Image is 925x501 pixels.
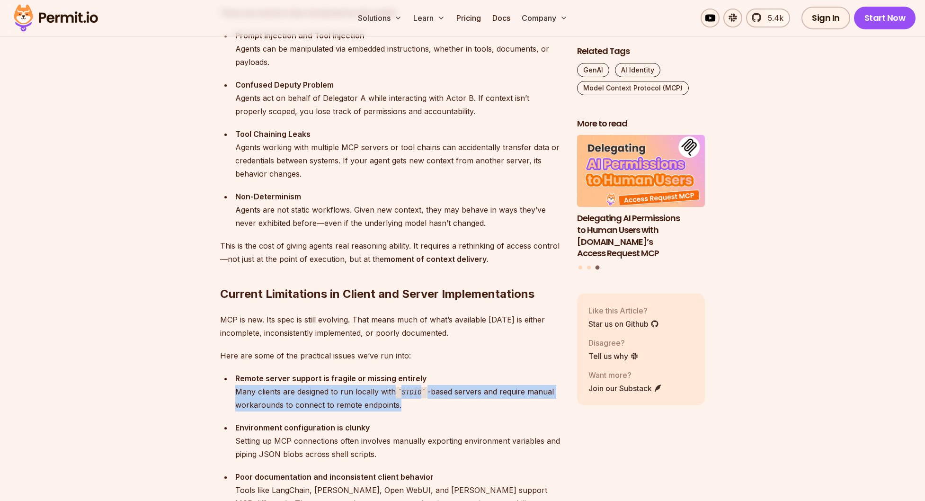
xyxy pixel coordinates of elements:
img: Delegating AI Permissions to Human Users with Permit.io’s Access Request MCP [577,135,705,207]
strong: Environment configuration is clunky [235,423,370,432]
button: Go to slide 3 [595,266,599,270]
a: Join our Substack [588,383,662,394]
button: Go to slide 1 [578,266,582,269]
a: Star us on Github [588,318,659,330]
div: Many clients are designed to run locally with -based servers and require manual workarounds to co... [235,372,562,412]
div: Setting up MCP connections often involves manually exporting environment variables and piping JSO... [235,421,562,461]
img: Permit logo [9,2,102,34]
a: 5.4k [746,9,790,27]
p: This is the cost of giving agents real reasoning ability. It requires a rethinking of access cont... [220,239,562,266]
div: Agents working with multiple MCP servers or tool chains can accidentally transfer data or credent... [235,127,562,180]
li: 3 of 3 [577,135,705,260]
h2: Related Tags [577,45,705,57]
h2: More to read [577,118,705,130]
p: Here are some of the practical issues we’ve run into: [220,349,562,362]
a: Delegating AI Permissions to Human Users with Permit.io’s Access Request MCPDelegating AI Permiss... [577,135,705,260]
button: Go to slide 2 [587,266,591,269]
a: Start Now [854,7,916,29]
div: Agents can be manipulated via embedded instructions, whether in tools, documents, or payloads. [235,29,562,69]
strong: moment of context delivery [384,254,487,264]
strong: Tool Chaining Leaks [235,129,311,139]
a: Model Context Protocol (MCP) [577,81,689,95]
div: Posts [577,135,705,271]
a: Pricing [453,9,485,27]
strong: Confused Deputy Problem [235,80,334,89]
button: Solutions [354,9,406,27]
code: STDIO [396,387,427,398]
strong: Poor documentation and inconsistent client behavior [235,472,434,482]
strong: Prompt Injection and Tool Injection [235,31,365,40]
p: Disagree? [588,337,639,349]
button: Learn [409,9,449,27]
a: Docs [489,9,514,27]
a: GenAI [577,63,609,77]
a: Tell us why [588,350,639,362]
h3: Delegating AI Permissions to Human Users with [DOMAIN_NAME]’s Access Request MCP [577,213,705,259]
p: Like this Article? [588,305,659,316]
strong: Non-Determinism [235,192,301,201]
div: Agents are not static workflows. Given new context, they may behave in ways they’ve never exhibit... [235,190,562,230]
p: MCP is new. Its spec is still evolving. That means much of what’s available [DATE] is either inco... [220,313,562,340]
span: 5.4k [762,12,783,24]
a: Sign In [801,7,850,29]
h2: Current Limitations in Client and Server Implementations [220,249,562,302]
p: Want more? [588,369,662,381]
div: Agents act on behalf of Delegator A while interacting with Actor B. If context isn’t properly sco... [235,78,562,118]
a: AI Identity [615,63,660,77]
strong: Remote server support is fragile or missing entirely [235,374,427,383]
button: Company [518,9,571,27]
